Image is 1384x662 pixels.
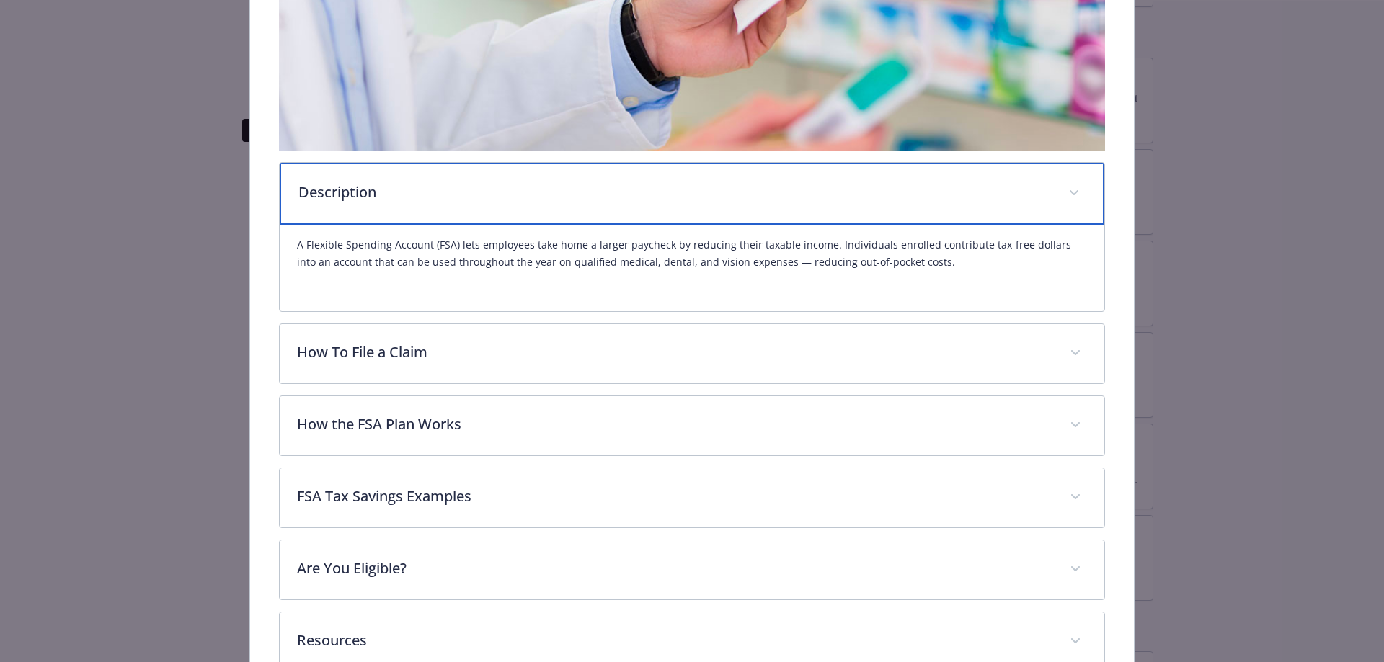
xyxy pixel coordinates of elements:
p: FSA Tax Savings Examples [297,486,1053,507]
p: How the FSA Plan Works [297,413,1053,435]
div: How the FSA Plan Works [280,396,1105,455]
div: How To File a Claim [280,324,1105,383]
p: A Flexible Spending Account (FSA) lets employees take home a larger paycheck by reducing their ta... [297,236,1088,271]
div: Description [280,163,1105,225]
div: Are You Eligible? [280,540,1105,599]
p: Are You Eligible? [297,558,1053,579]
div: Description [280,225,1105,311]
p: How To File a Claim [297,341,1053,363]
div: FSA Tax Savings Examples [280,468,1105,527]
p: Resources [297,630,1053,651]
p: Description [298,182,1052,203]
